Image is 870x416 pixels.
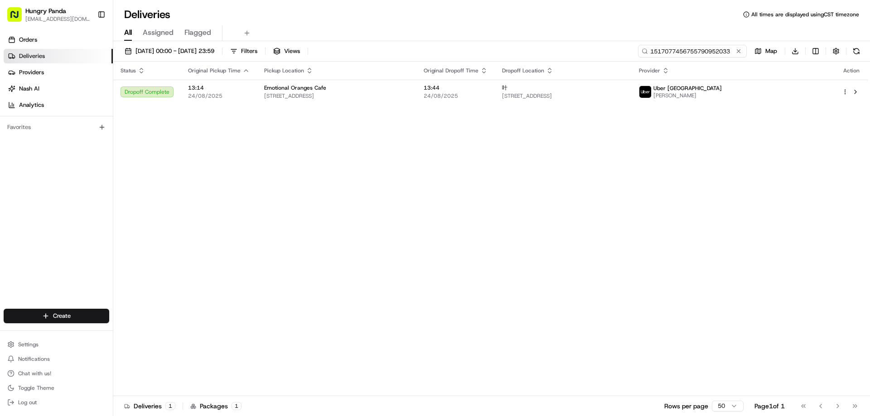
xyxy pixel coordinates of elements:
div: Start new chat [41,86,149,96]
button: Views [269,45,304,57]
span: Toggle Theme [18,384,54,392]
button: [EMAIL_ADDRESS][DOMAIN_NAME] [25,15,90,23]
span: Views [284,47,300,55]
span: Create [53,312,71,320]
span: [DATE] 00:00 - [DATE] 23:59 [135,47,214,55]
span: Settings [18,341,39,348]
span: Nash AI [19,85,39,93]
span: API Documentation [86,202,145,211]
span: • [30,165,33,172]
p: Rows per page [664,402,708,411]
span: Pickup Location [264,67,304,74]
span: Original Dropoff Time [424,67,478,74]
button: Hungry Panda [25,6,66,15]
span: 24/08/2025 [424,92,488,100]
span: Notifications [18,355,50,363]
img: Nash [9,9,27,27]
a: 💻API Documentation [73,199,149,215]
button: [DATE] 00:00 - [DATE] 23:59 [121,45,218,57]
span: Provider [639,67,660,74]
span: Emotional Oranges Cafe [264,84,326,91]
div: 📗 [9,203,16,210]
img: 1736555255976-a54dd68f-1ca7-489b-9aae-adbdc363a1c4 [9,86,25,103]
div: 1 [232,402,242,410]
div: 💻 [77,203,84,210]
span: 13:14 [188,84,250,91]
span: Status [121,67,136,74]
span: Chat with us! [18,370,51,377]
button: See all [140,116,165,127]
div: Action [842,67,861,74]
div: Favorites [4,120,109,134]
span: Orders [19,36,37,44]
a: Deliveries [4,49,113,63]
div: Past conversations [9,118,61,125]
span: Filters [241,47,257,55]
button: Chat with us! [4,367,109,380]
button: Refresh [850,45,863,57]
span: 叶 [502,84,507,91]
div: We're available if you need us! [41,96,125,103]
button: Settings [4,338,109,351]
a: Powered byPylon [64,224,110,231]
span: Original Pickup Time [188,67,241,74]
span: Providers [19,68,44,77]
span: All times are displayed using CST timezone [751,11,859,18]
span: All [124,27,132,38]
button: Start new chat [154,89,165,100]
span: [STREET_ADDRESS] [502,92,624,100]
p: Welcome 👋 [9,36,165,51]
span: 24/08/2025 [188,92,250,100]
div: Deliveries [124,402,175,411]
img: uber-new-logo.jpeg [639,86,651,98]
span: [PERSON_NAME] [653,92,722,99]
input: Type to search [638,45,747,57]
button: Hungry Panda[EMAIL_ADDRESS][DOMAIN_NAME] [4,4,94,25]
span: [STREET_ADDRESS] [264,92,409,100]
span: Log out [18,399,37,406]
span: Map [765,47,777,55]
div: Packages [190,402,242,411]
a: Providers [4,65,113,80]
span: Flagged [184,27,211,38]
button: Log out [4,396,109,409]
button: Notifications [4,353,109,365]
a: 📗Knowledge Base [5,199,73,215]
img: 1736555255976-a54dd68f-1ca7-489b-9aae-adbdc363a1c4 [18,141,25,148]
span: Analytics [19,101,44,109]
a: Orders [4,33,113,47]
img: Bea Lacdao [9,132,24,146]
span: 8月19日 [80,140,101,148]
span: 13:44 [424,84,488,91]
span: [PERSON_NAME] [28,140,73,148]
span: Deliveries [19,52,45,60]
button: Create [4,309,109,323]
div: Page 1 of 1 [754,402,785,411]
span: • [75,140,78,148]
a: Nash AI [4,81,113,96]
span: Dropoff Location [502,67,544,74]
span: Assigned [143,27,174,38]
span: Knowledge Base [18,202,69,211]
span: Pylon [90,225,110,231]
div: 1 [165,402,175,410]
span: Uber [GEOGRAPHIC_DATA] [653,85,722,92]
img: 1753817452368-0c19585d-7be3-40d9-9a41-2dc781b3d1eb [19,86,35,103]
a: Analytics [4,98,113,112]
button: Toggle Theme [4,382,109,394]
h1: Deliveries [124,7,170,22]
button: Map [750,45,781,57]
button: Filters [226,45,261,57]
span: 8月15日 [35,165,56,172]
input: Clear [24,58,150,68]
